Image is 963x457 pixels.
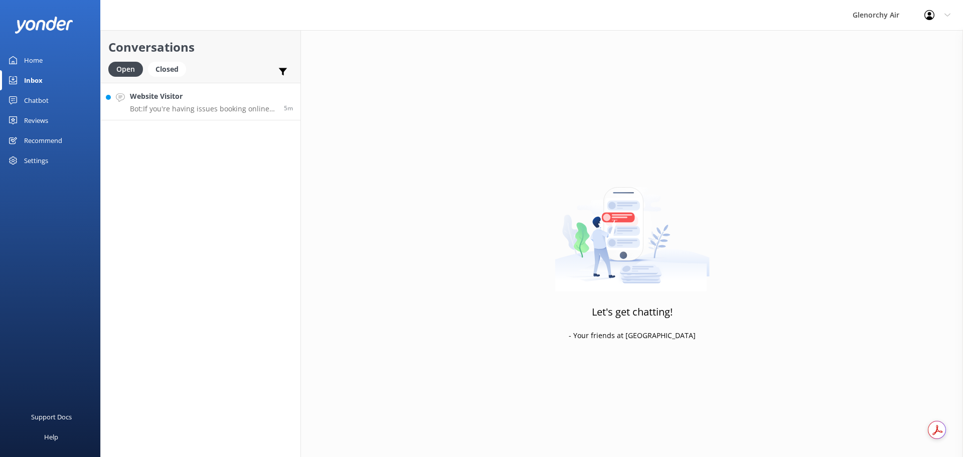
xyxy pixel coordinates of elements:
[569,330,696,341] p: - Your friends at [GEOGRAPHIC_DATA]
[108,63,148,74] a: Open
[108,62,143,77] div: Open
[24,130,62,150] div: Recommend
[592,304,673,320] h3: Let's get chatting!
[130,91,276,102] h4: Website Visitor
[130,104,276,113] p: Bot: If you're having issues booking online, please contact the Glenorchy Air team at 0800 676 26...
[24,70,43,90] div: Inbox
[44,427,58,447] div: Help
[15,17,73,33] img: yonder-white-logo.png
[24,50,43,70] div: Home
[555,166,710,291] img: artwork of a man stealing a conversation from at giant smartphone
[24,110,48,130] div: Reviews
[24,150,48,171] div: Settings
[284,104,293,112] span: 11:07am 17-Aug-2025 (UTC +12:00) Pacific/Auckland
[148,62,186,77] div: Closed
[24,90,49,110] div: Chatbot
[31,407,72,427] div: Support Docs
[101,83,300,120] a: Website VisitorBot:If you're having issues booking online, please contact the Glenorchy Air team ...
[108,38,293,57] h2: Conversations
[148,63,191,74] a: Closed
